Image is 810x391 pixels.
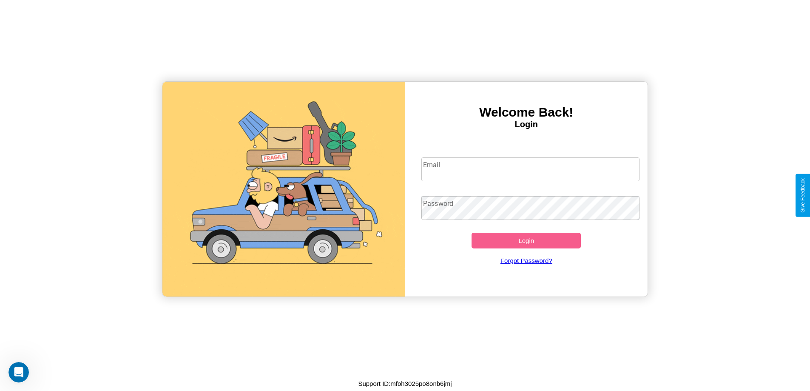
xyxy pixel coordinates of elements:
img: gif [162,82,405,297]
h4: Login [405,120,648,129]
p: Support ID: mfoh3025po8onb6jmj [358,378,452,389]
iframe: Intercom live chat [9,362,29,382]
div: Give Feedback [800,178,806,213]
h3: Welcome Back! [405,105,648,120]
button: Login [472,233,581,248]
a: Forgot Password? [417,248,635,273]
